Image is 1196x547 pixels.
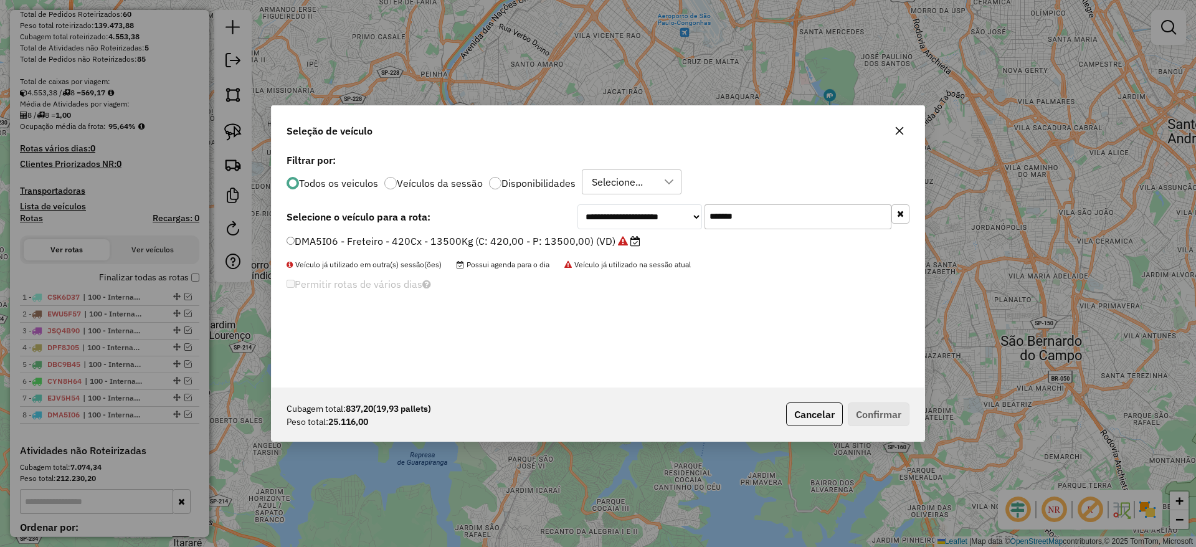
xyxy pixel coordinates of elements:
label: Todos os veiculos [299,178,378,188]
strong: 25.116,00 [328,416,368,429]
span: Peso total: [287,416,328,429]
span: Veículo já utilizado em outra(s) sessão(ões) [287,260,442,269]
i: Veículo já utilizado na sessão atual [618,236,628,246]
button: Cancelar [786,402,843,426]
span: Possui agenda para o dia [457,260,549,269]
span: Seleção de veículo [287,123,373,138]
label: Permitir rotas de vários dias [287,272,431,296]
span: Cubagem total: [287,402,346,416]
strong: 837,20 [346,402,431,416]
label: DMA5I06 - Freteiro - 420Cx - 13500Kg (C: 420,00 - P: 13500,00) (VD) [287,234,640,249]
input: Permitir rotas de vários dias [287,280,295,288]
strong: Selecione o veículo para a rota: [287,211,430,223]
label: Filtrar por: [287,153,909,168]
i: Selecione pelo menos um veículo [422,279,431,289]
label: Disponibilidades [501,178,576,188]
input: DMA5I06 - Freteiro - 420Cx - 13500Kg (C: 420,00 - P: 13500,00) (VD) [287,237,295,245]
span: Veículo já utilizado na sessão atual [564,260,691,269]
div: Selecione... [587,170,647,194]
i: Possui agenda para o dia [630,236,640,246]
label: Veículos da sessão [397,178,483,188]
span: (19,93 pallets) [373,403,431,414]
